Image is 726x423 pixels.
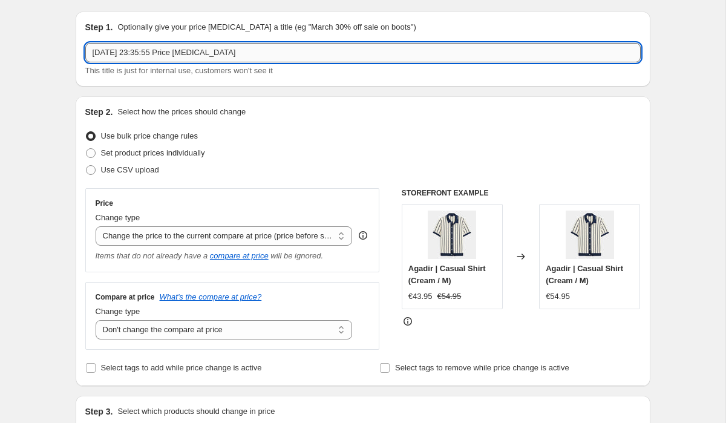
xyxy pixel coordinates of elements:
span: Agadir | Casual Shirt (Cream / M) [546,264,623,285]
h6: STOREFRONT EXAMPLE [402,188,641,198]
h3: Compare at price [96,292,155,302]
button: compare at price [210,251,269,260]
strike: €54.95 [437,290,462,303]
span: Use CSV upload [101,165,159,174]
span: Select tags to remove while price change is active [395,363,569,372]
h2: Step 1. [85,21,113,33]
button: What's the compare at price? [160,292,262,301]
h2: Step 2. [85,106,113,118]
input: 30% off holiday sale [85,43,641,62]
h3: Price [96,198,113,208]
p: Select which products should change in price [117,405,275,418]
span: Agadir | Casual Shirt (Cream / M) [408,264,486,285]
span: Use bulk price change rules [101,131,198,140]
span: Change type [96,213,140,222]
span: This title is just for internal use, customers won't see it [85,66,273,75]
h2: Step 3. [85,405,113,418]
img: salerno-button-up-shirt-838609_80x.webp [566,211,614,259]
div: €54.95 [546,290,570,303]
span: Change type [96,307,140,316]
span: Select tags to add while price change is active [101,363,262,372]
i: Items that do not already have a [96,251,208,260]
div: help [357,229,369,241]
img: salerno-button-up-shirt-838609_80x.webp [428,211,476,259]
p: Select how the prices should change [117,106,246,118]
i: will be ignored. [270,251,323,260]
span: Set product prices individually [101,148,205,157]
p: Optionally give your price [MEDICAL_DATA] a title (eg "March 30% off sale on boots") [117,21,416,33]
div: €43.95 [408,290,433,303]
